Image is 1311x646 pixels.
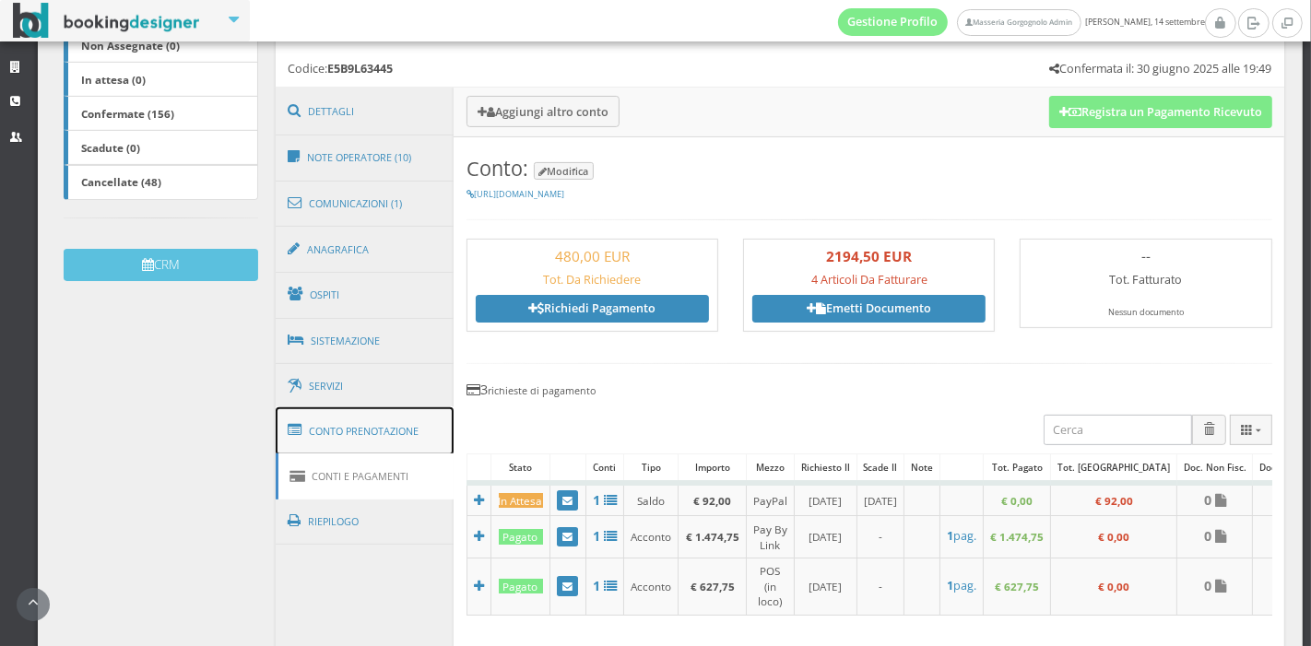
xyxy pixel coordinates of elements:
a: Richiedi Pagamento [476,295,709,323]
td: Acconto [624,516,679,558]
button: Columns [1230,415,1272,445]
button: CRM [64,249,258,281]
a: Dettagli [276,88,455,135]
h5: Codice: [288,62,393,76]
div: Tipo [624,454,678,480]
div: Mezzo [747,454,794,480]
a: Masseria Gorgognolo Admin [957,9,1081,36]
a: Non Assegnate (0) [64,28,258,63]
h3: -- [1029,248,1262,264]
b: Scadute (0) [81,140,140,155]
a: Scadute (0) [64,130,258,165]
b: € 92,00 [693,493,731,508]
a: Servizi [276,363,455,410]
div: Conti [586,454,623,480]
div: Tot. Pagato [984,454,1050,480]
div: Stato [491,454,549,480]
h5: Tot. Fatturato [1029,273,1262,287]
div: In Attesa [499,493,543,509]
td: Saldo [624,483,679,516]
b: € 0,00 [1098,529,1129,544]
td: PayPal [746,483,794,516]
a: 1 [593,492,617,508]
a: 1pag. [947,579,976,593]
b: Confermate (156) [81,106,174,121]
div: Pagato [499,529,543,545]
b: In attesa (0) [81,72,146,87]
a: 1 [593,528,617,544]
div: Note [904,454,939,480]
a: Conti e Pagamenti [276,453,455,499]
span: [PERSON_NAME], 14 settembre [838,8,1205,36]
h4: 3 [467,382,1272,397]
a: Emetti Documento [752,295,986,323]
img: BookingDesigner.com [13,3,200,39]
td: Pay By Link [746,516,794,558]
b: E5B9L63445 [327,61,393,76]
h5: pag. [947,579,976,593]
b: 2194,50 EUR [826,247,912,265]
a: 1 [593,578,617,593]
div: Pagato [499,579,543,594]
a: 1pag. [947,529,976,543]
b: € 1.474,75 [686,529,739,544]
a: Ospiti [276,271,455,319]
a: Confermate (156) [64,96,258,131]
a: In attesa (0) [64,62,258,97]
a: Comunicazioni (1) [276,180,455,228]
a: Note Operatore (10) [276,134,455,182]
b: 0 [1204,491,1211,509]
b: 1 [593,577,600,594]
b: € 627,75 [691,579,735,593]
div: Colonne [1230,415,1272,445]
h5: pag. [947,529,976,543]
b: € 627,75 [995,579,1039,593]
b: 0 [1204,527,1211,545]
b: 1 [593,527,600,545]
a: Gestione Profilo [838,8,949,36]
a: Anagrafica [276,226,455,274]
div: Tot. [GEOGRAPHIC_DATA] [1051,454,1176,480]
td: [DATE] [795,483,857,516]
b: 0 [1204,577,1211,594]
div: Importo [679,454,745,480]
a: [URL][DOMAIN_NAME] [467,188,564,200]
b: 1 [593,491,600,509]
button: Modifica [534,162,594,180]
td: [DATE] [795,558,857,615]
td: [DATE] [856,483,904,516]
b: Non Assegnate (0) [81,38,180,53]
td: [DATE] [795,516,857,558]
div: Nessun documento [1029,307,1262,319]
td: Acconto [624,558,679,615]
td: - [856,516,904,558]
b: € 0,00 [1001,493,1033,508]
h3: Conto: [467,157,1272,181]
h5: 4 Articoli Da Fatturare [752,273,986,287]
b: € 0,00 [1098,579,1129,593]
a: Cancellate (48) [64,165,258,200]
small: richieste di pagamento [488,383,596,397]
b: 1 [947,528,953,544]
a: Conto Prenotazione [276,407,455,455]
h3: 480,00 EUR [476,248,709,264]
input: Cerca [1044,415,1192,445]
a: Sistemazione [276,317,455,365]
b: 1 [947,578,953,593]
a: Riepilogo [276,498,455,546]
b: € 1.474,75 [990,529,1044,544]
b: € 92,00 [1095,493,1133,508]
button: Registra un Pagamento Ricevuto [1049,96,1272,127]
div: Richiesto il [795,454,856,480]
td: POS (in loco) [746,558,794,615]
div: Scade il [857,454,904,480]
h5: Confermata il: 30 giugno 2025 alle 19:49 [1049,62,1272,76]
b: Cancellate (48) [81,174,161,189]
h5: Tot. Da Richiedere [476,273,709,287]
td: - [856,558,904,615]
button: Aggiungi altro conto [467,96,620,126]
div: Doc. Non Fisc. [1177,454,1253,480]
